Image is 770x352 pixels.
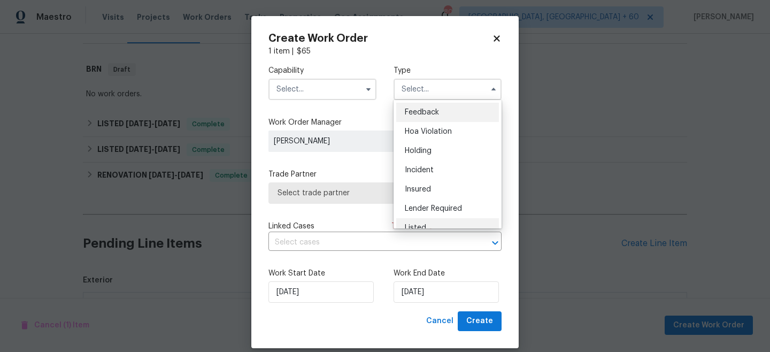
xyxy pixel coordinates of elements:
[405,166,434,174] span: Incident
[394,268,502,279] label: Work End Date
[268,79,376,100] input: Select...
[274,136,428,147] span: [PERSON_NAME]
[362,83,375,96] button: Show options
[268,234,472,251] input: Select cases
[405,147,432,155] span: Holding
[466,315,493,328] span: Create
[268,169,502,180] label: Trade Partner
[426,315,453,328] span: Cancel
[488,235,503,250] button: Open
[422,311,458,331] button: Cancel
[487,83,500,96] button: Hide options
[405,128,452,135] span: Hoa Violation
[394,281,499,303] input: M/D/YYYY
[405,186,431,193] span: Insured
[394,65,502,76] label: Type
[278,188,492,198] span: Select trade partner
[458,311,502,331] button: Create
[394,79,502,100] input: Select...
[268,65,376,76] label: Capability
[268,33,492,44] h2: Create Work Order
[268,46,502,57] div: 1 item |
[268,281,374,303] input: M/D/YYYY
[405,224,426,232] span: Listed
[268,221,314,232] span: Linked Cases
[405,205,462,212] span: Lender Required
[268,268,376,279] label: Work Start Date
[297,48,311,55] span: $ 65
[268,117,502,128] label: Work Order Manager
[405,109,439,116] span: Feedback
[391,221,502,232] span: There are case s for this home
